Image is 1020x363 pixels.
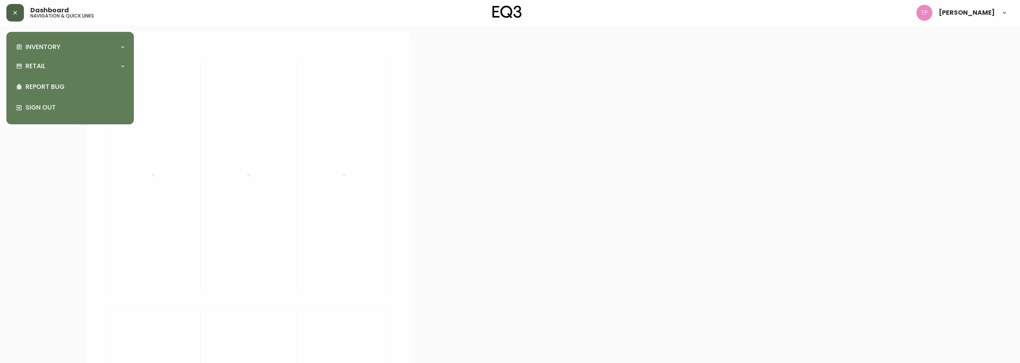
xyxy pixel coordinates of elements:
div: Report Bug [13,77,127,97]
div: Inventory [13,38,127,56]
img: logo [492,6,522,18]
p: Retail [25,62,45,71]
h5: navigation & quick links [30,14,94,18]
img: 509424b058aae2bad57fee408324c33f [916,5,932,21]
p: Inventory [25,43,61,51]
p: Report Bug [25,82,124,91]
span: [PERSON_NAME] [939,10,995,16]
div: Sign Out [13,97,127,118]
div: Retail [13,57,127,75]
p: Sign Out [25,103,124,112]
span: Dashboard [30,7,69,14]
